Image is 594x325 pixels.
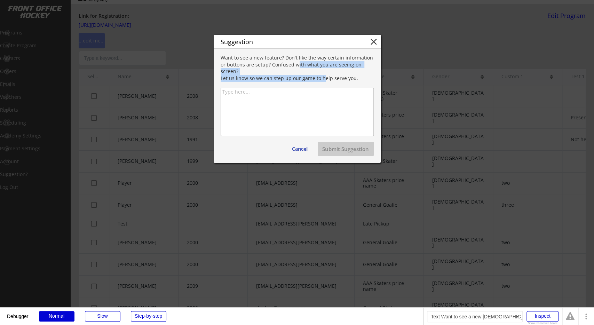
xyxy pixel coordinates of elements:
button: Cancel [285,142,314,156]
div: Step-by-step [131,311,166,322]
div: Want to see a new feature? Don't like the way certain information or buttons are setup? Confused ... [214,54,381,83]
div: Inspect [526,311,559,322]
div: Show responsive boxes [526,322,559,325]
button: close [369,37,379,47]
button: Submit Suggestion [318,142,374,156]
div: Normal [39,311,74,322]
div: Debugger [7,308,29,319]
div: Text Want to see a new fe [427,311,523,322]
div: Slow [85,311,120,322]
div: Suggestion [221,39,358,45]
